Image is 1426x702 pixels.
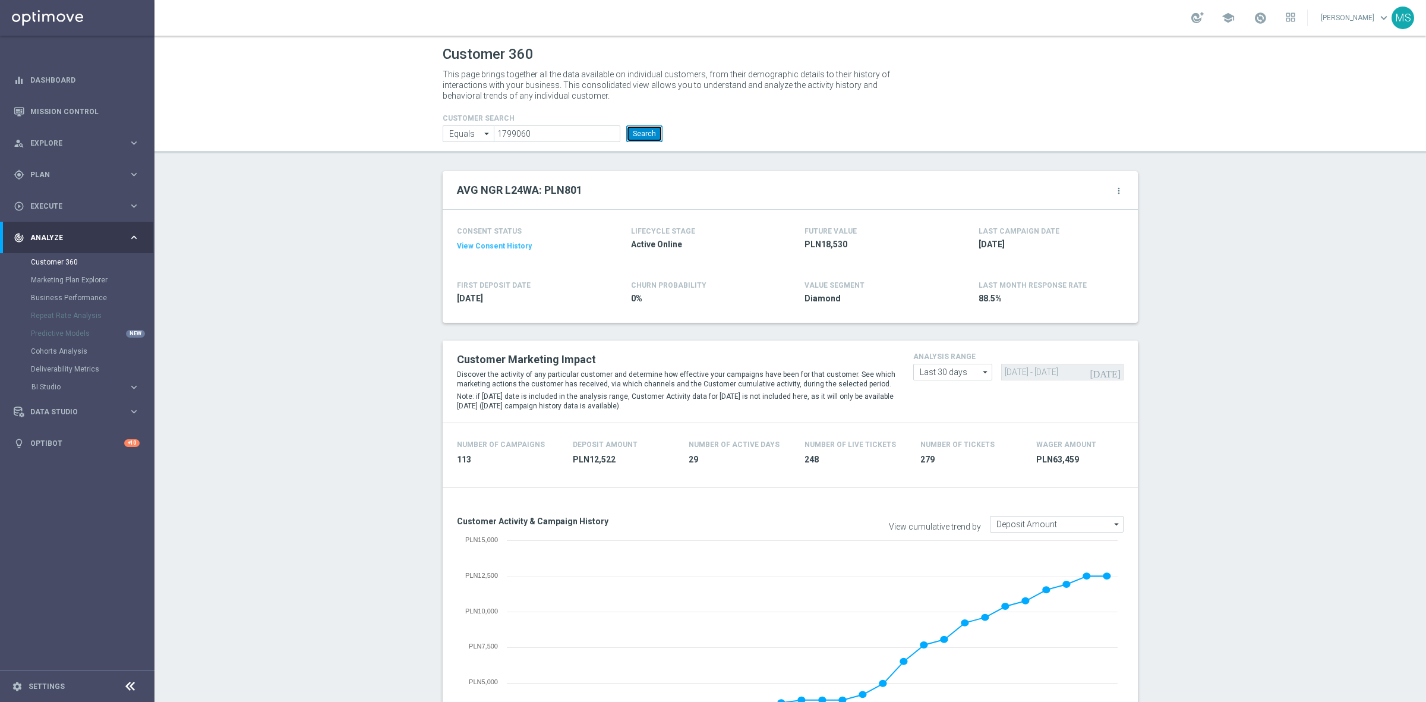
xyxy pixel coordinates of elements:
[31,293,124,303] a: Business Performance
[979,239,1118,250] span: 2025-08-26
[31,382,140,392] button: BI Studio keyboard_arrow_right
[14,427,140,459] div: Optibot
[13,170,140,180] div: gps_fixed Plan keyboard_arrow_right
[14,201,24,212] i: play_circle_outline
[805,281,865,289] h4: VALUE SEGMENT
[31,383,128,391] div: BI Studio
[805,227,857,235] h4: FUTURE VALUE
[689,454,790,465] span: 29
[31,307,153,325] div: Repeat Rate Analysis
[443,46,1138,63] h1: Customer 360
[13,202,140,211] button: play_circle_outline Execute keyboard_arrow_right
[30,234,128,241] span: Analyze
[14,232,128,243] div: Analyze
[31,383,116,391] span: BI Studio
[979,281,1087,289] span: LAST MONTH RESPONSE RATE
[689,440,780,449] h4: Number of Active Days
[124,439,140,447] div: +10
[13,107,140,117] button: Mission Control
[31,342,153,360] div: Cohorts Analysis
[457,281,531,289] h4: FIRST DEPOSIT DATE
[1036,440,1096,449] h4: Wager Amount
[14,407,128,417] div: Data Studio
[631,281,706,289] span: CHURN PROBABILITY
[913,352,1124,361] h4: analysis range
[13,233,140,243] button: track_changes Analyze keyboard_arrow_right
[14,138,128,149] div: Explore
[13,75,140,85] div: equalizer Dashboard
[1222,11,1235,24] span: school
[443,114,662,122] h4: CUSTOMER SEARCH
[481,126,493,141] i: arrow_drop_down
[457,370,895,389] p: Discover the activity of any particular customer and determine how effective your campaigns have ...
[631,239,770,250] span: Active Online
[126,330,145,338] div: NEW
[128,137,140,149] i: keyboard_arrow_right
[443,125,494,142] input: Enter CID, Email, name or phone
[30,140,128,147] span: Explore
[14,96,140,127] div: Mission Control
[457,293,596,304] span: 2020-05-05
[14,64,140,96] div: Dashboard
[31,347,124,356] a: Cohorts Analysis
[30,427,124,459] a: Optibot
[30,64,140,96] a: Dashboard
[31,378,153,396] div: BI Studio
[465,607,498,615] text: PLN10,000
[14,75,24,86] i: equalizer
[805,440,896,449] h4: Number Of Live Tickets
[31,275,124,285] a: Marketing Plan Explorer
[14,169,24,180] i: gps_fixed
[465,572,498,579] text: PLN12,500
[30,96,140,127] a: Mission Control
[14,138,24,149] i: person_search
[31,360,153,378] div: Deliverability Metrics
[31,257,124,267] a: Customer 360
[31,364,124,374] a: Deliverability Metrics
[31,253,153,271] div: Customer 360
[979,293,1118,304] span: 88.5%
[1320,9,1392,27] a: [PERSON_NAME]keyboard_arrow_down
[31,289,153,307] div: Business Performance
[469,643,498,650] text: PLN7,500
[13,138,140,148] button: person_search Explore keyboard_arrow_right
[889,522,981,532] label: View cumulative trend by
[31,325,153,342] div: Predictive Models
[1036,454,1138,465] span: PLN63,459
[457,352,895,367] h2: Customer Marketing Impact
[12,681,23,692] i: settings
[980,364,992,380] i: arrow_drop_down
[14,438,24,449] i: lightbulb
[14,201,128,212] div: Execute
[457,183,582,197] h2: AVG NGR L24WA: PLN801
[128,169,140,180] i: keyboard_arrow_right
[920,454,1022,465] span: 279
[1114,186,1124,196] i: more_vert
[457,227,596,235] h4: CONSENT STATUS
[626,125,662,142] button: Search
[1111,517,1123,532] i: arrow_drop_down
[128,406,140,417] i: keyboard_arrow_right
[920,440,995,449] h4: Number Of Tickets
[30,408,128,415] span: Data Studio
[443,69,900,101] p: This page brings together all the data available on individual customers, from their demographic ...
[128,382,140,393] i: keyboard_arrow_right
[14,232,24,243] i: track_changes
[128,200,140,212] i: keyboard_arrow_right
[13,407,140,417] button: Data Studio keyboard_arrow_right
[13,439,140,448] button: lightbulb Optibot +10
[457,440,545,449] h4: Number of Campaigns
[979,227,1059,235] h4: LAST CAMPAIGN DATE
[1392,7,1414,29] div: MS
[457,516,781,527] h3: Customer Activity & Campaign History
[29,683,65,690] a: Settings
[31,271,153,289] div: Marketing Plan Explorer
[465,536,498,543] text: PLN15,000
[469,678,498,685] text: PLN5,000
[30,171,128,178] span: Plan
